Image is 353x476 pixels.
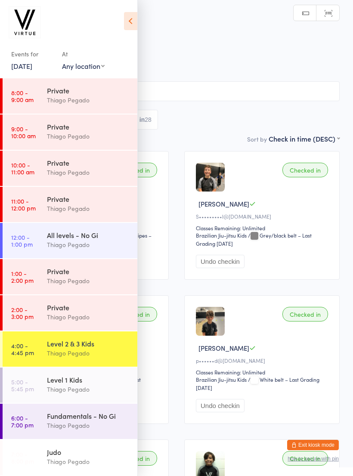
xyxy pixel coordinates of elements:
[13,40,326,49] span: [DATE] 4:00pm
[282,307,328,321] div: Checked in
[11,451,34,464] time: 7:00 - 8:00 pm
[13,81,340,101] input: Search
[62,47,105,61] div: At
[11,306,34,320] time: 2:00 - 3:00 pm
[47,312,130,322] div: Thiago Pegado
[9,6,41,38] img: Virtue Brazilian Jiu-Jitsu
[196,163,225,192] img: image1722582905.png
[3,331,137,367] a: 4:00 -4:45 pmLevel 2 & 3 KidsThiago Pegado
[3,187,137,222] a: 11:00 -12:00 pmPrivateThiago Pegado
[62,61,105,71] div: Any location
[196,232,247,239] div: Brazilian Jiu-jitsu Kids
[269,134,340,143] div: Check in time (DESC)
[47,86,130,95] div: Private
[3,368,137,403] a: 5:00 -5:45 pmLevel 1 KidsThiago Pegado
[47,95,130,105] div: Thiago Pegado
[13,66,340,74] span: Brazilian Jiu-jitsu Kids
[196,399,245,412] button: Undo checkin
[247,135,267,143] label: Sort by
[196,357,331,364] div: p••••••d@[DOMAIN_NAME]
[3,404,137,439] a: 6:00 -7:00 pmFundamentals - No GiThiago Pegado
[47,303,130,312] div: Private
[198,343,249,352] span: [PERSON_NAME]
[3,114,137,150] a: 9:00 -10:00 amPrivateThiago Pegado
[288,456,339,462] button: how to secure with pin
[47,167,130,177] div: Thiago Pegado
[11,198,36,211] time: 11:00 - 12:00 pm
[47,348,130,358] div: Thiago Pegado
[11,47,53,61] div: Events for
[47,194,130,204] div: Private
[47,204,130,213] div: Thiago Pegado
[47,158,130,167] div: Private
[196,255,245,268] button: Undo checkin
[13,22,340,36] h2: Level 2 & 3 Kids Check-in
[47,131,130,141] div: Thiago Pegado
[47,411,130,420] div: Fundamentals - No Gi
[3,78,137,114] a: 8:00 -9:00 amPrivateThiago Pegado
[3,440,137,475] a: 7:00 -8:00 pmJudoThiago Pegado
[196,213,331,220] div: S•••••••••l@[DOMAIN_NAME]
[11,378,34,392] time: 5:00 - 5:45 pm
[196,307,225,336] img: image1757058395.png
[47,457,130,467] div: Thiago Pegado
[198,199,249,208] span: [PERSON_NAME]
[47,240,130,250] div: Thiago Pegado
[47,384,130,394] div: Thiago Pegado
[3,259,137,294] a: 1:00 -2:00 pmPrivateThiago Pegado
[47,230,130,240] div: All levels - No Gi
[11,61,32,71] a: [DATE]
[282,163,328,177] div: Checked in
[3,151,137,186] a: 10:00 -11:00 amPrivateThiago Pegado
[13,57,326,66] span: Virtue Brazilian Jiu-Jitsu
[11,342,34,356] time: 4:00 - 4:45 pm
[11,414,34,428] time: 6:00 - 7:00 pm
[11,234,33,247] time: 12:00 - 1:00 pm
[3,223,137,258] a: 12:00 -1:00 pmAll levels - No GiThiago Pegado
[47,122,130,131] div: Private
[196,224,331,232] div: Classes Remaining: Unlimited
[282,451,328,466] div: Checked in
[47,266,130,276] div: Private
[11,270,34,284] time: 1:00 - 2:00 pm
[47,420,130,430] div: Thiago Pegado
[11,161,34,175] time: 10:00 - 11:00 am
[196,376,247,383] div: Brazilian Jiu-jitsu Kids
[145,116,152,123] div: 28
[11,125,36,139] time: 9:00 - 10:00 am
[13,49,326,57] span: Thiago Pegado
[11,89,34,103] time: 8:00 - 9:00 am
[3,295,137,331] a: 2:00 -3:00 pmPrivateThiago Pegado
[47,339,130,348] div: Level 2 & 3 Kids
[47,447,130,457] div: Judo
[47,276,130,286] div: Thiago Pegado
[287,440,339,450] button: Exit kiosk mode
[196,368,331,376] div: Classes Remaining: Unlimited
[47,375,130,384] div: Level 1 Kids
